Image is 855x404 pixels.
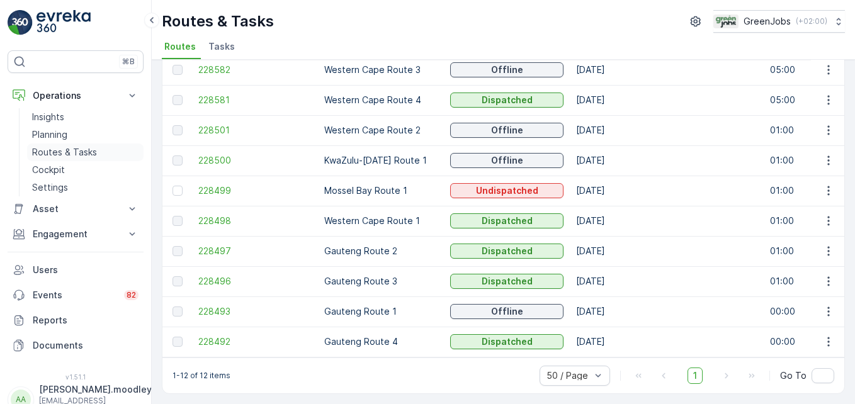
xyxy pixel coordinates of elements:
[491,124,523,137] p: Offline
[198,154,312,167] a: 228500
[33,264,139,276] p: Users
[32,146,97,159] p: Routes & Tasks
[27,179,144,196] a: Settings
[173,65,183,75] div: Toggle Row Selected
[450,274,563,289] button: Dispatched
[173,155,183,166] div: Toggle Row Selected
[8,283,144,308] a: Events82
[324,94,438,106] p: Western Cape Route 4
[450,183,563,198] button: Undispatched
[482,215,533,227] p: Dispatched
[570,206,764,236] td: [DATE]
[324,154,438,167] p: KwaZulu-[DATE] Route 1
[198,94,312,106] a: 228581
[324,64,438,76] p: Western Cape Route 3
[32,111,64,123] p: Insights
[198,124,312,137] a: 228501
[8,83,144,108] button: Operations
[173,186,183,196] div: Toggle Row Selected
[570,296,764,327] td: [DATE]
[491,154,523,167] p: Offline
[491,305,523,318] p: Offline
[482,245,533,257] p: Dispatched
[33,289,116,301] p: Events
[173,337,183,347] div: Toggle Row Selected
[796,16,827,26] p: ( +02:00 )
[688,368,703,384] span: 1
[33,339,139,352] p: Documents
[450,213,563,228] button: Dispatched
[33,203,118,215] p: Asset
[482,335,533,348] p: Dispatched
[570,55,764,85] td: [DATE]
[33,314,139,327] p: Reports
[713,10,845,33] button: GreenJobs(+02:00)
[744,15,791,28] p: GreenJobs
[713,14,739,28] img: Green_Jobs_Logo.png
[37,10,91,35] img: logo_light-DOdMpM7g.png
[33,89,118,102] p: Operations
[173,306,183,317] div: Toggle Row Selected
[450,123,563,138] button: Offline
[32,164,65,176] p: Cockpit
[8,333,144,358] a: Documents
[780,369,807,382] span: Go To
[32,128,67,141] p: Planning
[208,40,235,53] span: Tasks
[450,304,563,319] button: Offline
[8,196,144,222] button: Asset
[198,215,312,227] span: 228498
[27,161,144,179] a: Cockpit
[173,95,183,105] div: Toggle Row Selected
[198,335,312,348] a: 228492
[33,228,118,240] p: Engagement
[198,305,312,318] a: 228493
[27,108,144,126] a: Insights
[570,236,764,266] td: [DATE]
[173,216,183,226] div: Toggle Row Selected
[127,290,136,300] p: 82
[450,153,563,168] button: Offline
[27,126,144,143] a: Planning
[570,266,764,296] td: [DATE]
[198,245,312,257] a: 228497
[482,94,533,106] p: Dispatched
[164,40,196,53] span: Routes
[8,373,144,381] span: v 1.51.1
[198,184,312,197] a: 228499
[570,115,764,145] td: [DATE]
[27,143,144,161] a: Routes & Tasks
[122,57,135,67] p: ⌘B
[324,275,438,288] p: Gauteng Route 3
[8,10,33,35] img: logo
[450,244,563,259] button: Dispatched
[324,124,438,137] p: Western Cape Route 2
[450,93,563,108] button: Dispatched
[173,371,230,381] p: 1-12 of 12 items
[324,245,438,257] p: Gauteng Route 2
[324,215,438,227] p: Western Cape Route 1
[173,276,183,286] div: Toggle Row Selected
[324,335,438,348] p: Gauteng Route 4
[8,308,144,333] a: Reports
[198,64,312,76] a: 228582
[324,305,438,318] p: Gauteng Route 1
[32,181,68,194] p: Settings
[482,275,533,288] p: Dispatched
[173,246,183,256] div: Toggle Row Selected
[570,145,764,176] td: [DATE]
[8,222,144,247] button: Engagement
[8,257,144,283] a: Users
[198,275,312,288] a: 228496
[450,62,563,77] button: Offline
[491,64,523,76] p: Offline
